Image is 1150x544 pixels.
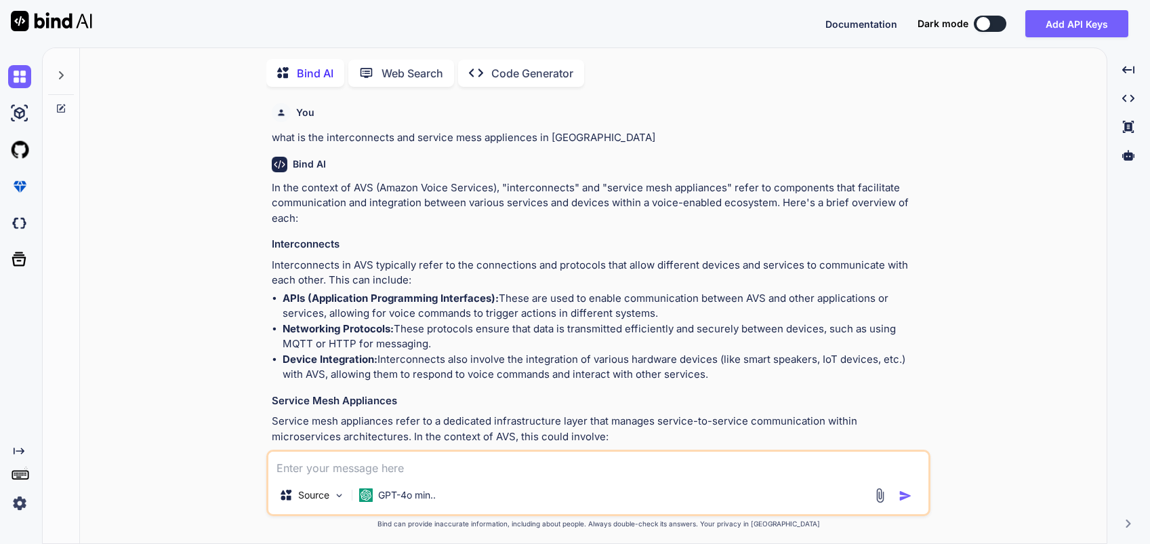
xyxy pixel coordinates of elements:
strong: Device Integration: [283,353,377,366]
span: Documentation [825,18,897,30]
strong: APIs (Application Programming Interfaces): [283,292,499,305]
li: Interconnects also involve the integration of various hardware devices (like smart speakers, IoT ... [283,352,928,383]
p: In the context of AVS (Amazon Voice Services), "interconnects" and "service mesh appliances" refe... [272,180,928,227]
span: Dark mode [918,17,968,31]
img: ai-studio [8,102,31,125]
h6: Bind AI [293,157,326,171]
img: GPT-4o mini [359,488,373,502]
li: These are used to enable communication between AVS and other applications or services, allowing f... [283,291,928,322]
img: chat [8,65,31,88]
p: Web Search [382,65,443,81]
img: attachment [872,488,888,503]
img: Pick Models [333,490,345,501]
p: Code Generator [491,65,573,81]
li: These protocols ensure that data is transmitted efficiently and securely between devices, such as... [283,322,928,352]
img: premium [8,175,31,198]
img: Bind AI [11,11,92,31]
p: what is the interconnects and service mess appliences in [GEOGRAPHIC_DATA] [272,130,928,146]
p: Service mesh appliances refer to a dedicated infrastructure layer that manages service-to-service... [272,414,928,444]
h3: Service Mesh Appliances [272,393,928,409]
img: icon [899,489,912,503]
p: Interconnects in AVS typically refer to the connections and protocols that allow different device... [272,258,928,288]
strong: Networking Protocols: [283,322,394,335]
h6: You [296,106,314,119]
button: Documentation [825,17,897,31]
p: Bind AI [297,65,333,81]
button: Add API Keys [1025,10,1128,37]
p: GPT-4o min.. [378,488,436,502]
li: Service mesh appliances can help manage how requests are routed between services, ensuring that v... [283,447,928,478]
h3: Interconnects [272,237,928,252]
strong: Traffic Management: [283,448,387,461]
img: darkCloudIdeIcon [8,212,31,235]
img: githubLight [8,138,31,161]
p: Source [298,488,329,502]
img: settings [8,492,31,515]
p: Bind can provide inaccurate information, including about people. Always double-check its answers.... [266,519,930,529]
